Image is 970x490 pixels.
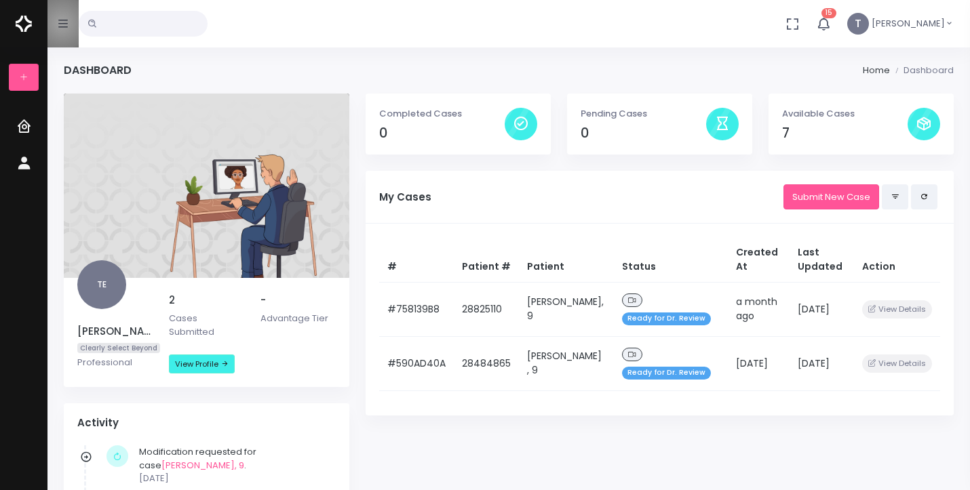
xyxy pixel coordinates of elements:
p: Professional [77,356,153,369]
li: Dashboard [890,64,954,77]
button: View Details [862,300,932,319]
span: TE [77,260,126,309]
h4: Dashboard [64,64,132,77]
span: Clearly Select Beyond [77,343,160,353]
th: Status [614,237,728,283]
th: # [379,237,454,283]
div: Modification requested for case . [139,445,329,485]
h5: My Cases [379,191,783,203]
th: Patient # [454,237,519,283]
h5: - [260,294,336,306]
h5: [PERSON_NAME] [77,325,153,338]
th: Last Updated [790,237,854,283]
td: #758139B8 [379,282,454,336]
p: [DATE] [139,472,329,485]
td: [DATE] [728,336,789,390]
td: 28825110 [454,282,519,336]
span: Ready for Dr. Review [622,367,711,380]
th: Action [854,237,940,283]
button: View Details [862,354,932,373]
li: Home [863,64,890,77]
td: #590AD40A [379,336,454,390]
h4: 0 [581,125,706,141]
img: Logo Horizontal [16,9,32,38]
p: Advantage Tier [260,312,336,325]
th: Created At [728,237,789,283]
p: Available Cases [782,107,908,121]
h4: Activity [77,417,336,429]
h4: 0 [379,125,505,141]
span: 15 [821,8,836,18]
a: Submit New Case [783,184,879,209]
td: [DATE] [790,336,854,390]
h4: 7 [782,125,908,141]
h5: 2 [169,294,244,306]
td: [PERSON_NAME], 9 [519,282,613,336]
a: View Profile [169,354,235,373]
p: Cases Submitted [169,312,244,338]
th: Patient [519,237,613,283]
span: [PERSON_NAME] [872,17,945,30]
td: [PERSON_NAME] , 9 [519,336,613,390]
p: Completed Cases [379,107,505,121]
td: [DATE] [790,282,854,336]
td: a month ago [728,282,789,336]
span: T [847,13,869,35]
a: [PERSON_NAME], 9 [161,459,244,472]
span: Ready for Dr. Review [622,312,711,325]
p: Pending Cases [581,107,706,121]
td: 28484865 [454,336,519,390]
